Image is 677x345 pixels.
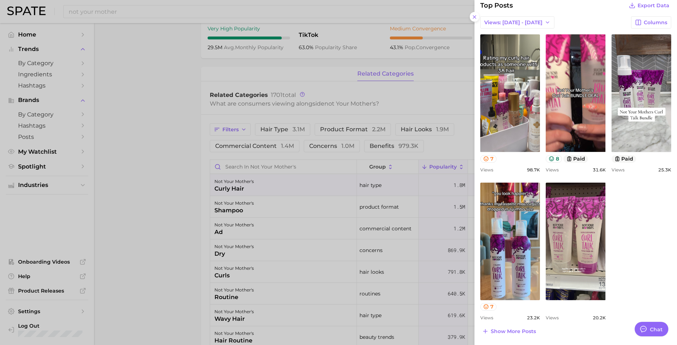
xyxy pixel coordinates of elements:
[644,20,667,26] span: Columns
[612,167,625,172] span: Views
[593,167,606,172] span: 31.6k
[546,315,559,320] span: Views
[480,326,538,336] button: Show more posts
[627,0,671,10] button: Export Data
[480,303,497,311] button: 7
[546,167,559,172] span: Views
[563,155,588,163] button: paid
[491,328,536,335] span: Show more posts
[527,315,540,320] span: 23.2k
[480,16,554,29] button: Views: [DATE] - [DATE]
[658,167,671,172] span: 25.3k
[527,167,540,172] span: 98.7k
[546,155,562,163] button: 8
[480,155,497,163] button: 7
[638,3,669,9] span: Export Data
[593,315,606,320] span: 20.2k
[484,20,542,26] span: Views: [DATE] - [DATE]
[631,16,671,29] button: Columns
[480,0,513,10] span: Top Posts
[480,167,493,172] span: Views
[612,155,636,163] button: paid
[480,315,493,320] span: Views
